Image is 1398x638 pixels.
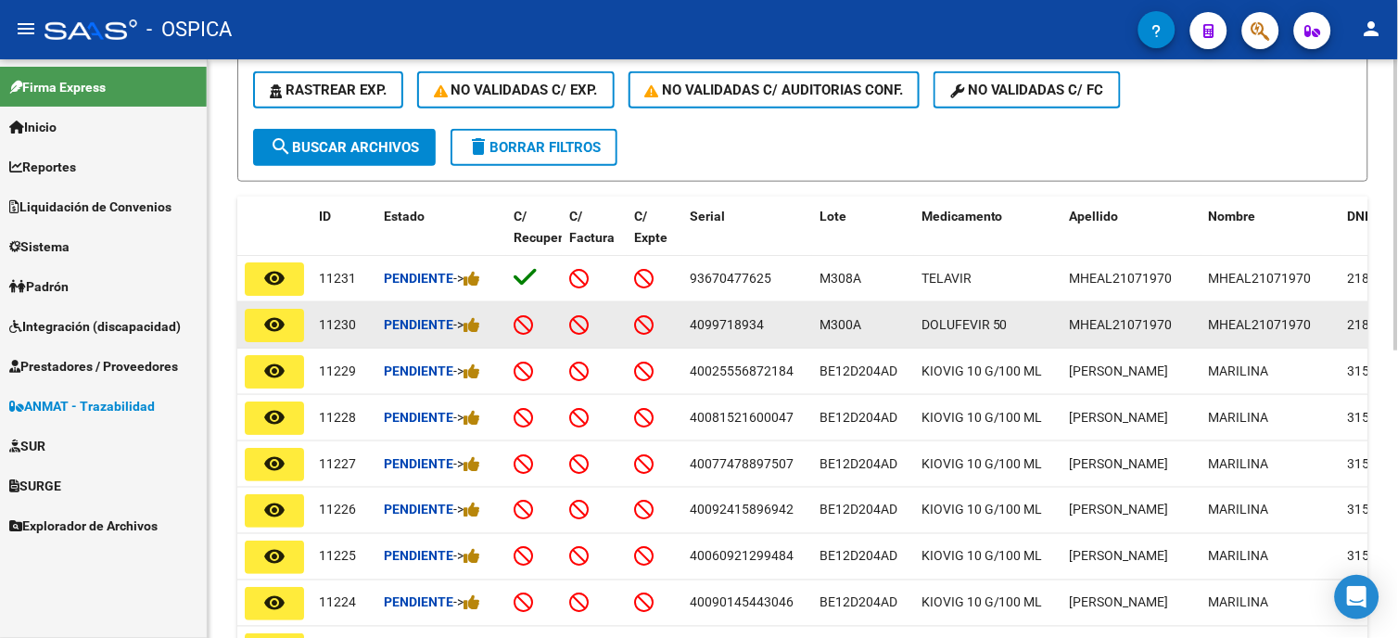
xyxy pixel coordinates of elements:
[1070,271,1173,286] span: MHEAL21071970
[384,410,453,425] strong: Pendiente
[434,82,598,98] span: No Validadas c/ Exp.
[9,356,178,376] span: Prestadores / Proveedores
[319,209,331,223] span: ID
[820,410,897,425] span: BE12D204AD
[1335,575,1379,619] div: Open Intercom Messenger
[384,595,453,610] strong: Pendiente
[921,209,1003,223] span: Medicamento
[921,317,1008,332] span: DOLUFEVIR 50
[921,549,1043,564] span: KIOVIG 10 G/100 ML
[1070,364,1169,378] span: [PERSON_NAME]
[384,271,453,286] strong: Pendiente
[453,317,480,332] span: ->
[1209,271,1312,286] span: MHEAL21071970
[263,267,286,289] mat-icon: remove_red_eye
[1209,209,1256,223] span: Nombre
[820,209,846,223] span: Lote
[270,82,387,98] span: Rastrear Exp.
[253,71,403,108] button: Rastrear Exp.
[1070,209,1119,223] span: Apellido
[9,476,61,496] span: SURGE
[9,197,172,217] span: Liquidación de Convenios
[319,410,356,425] span: 11228
[645,82,904,98] span: No Validadas c/ Auditorias Conf.
[1209,595,1269,610] span: MARILINA
[820,595,897,610] span: BE12D204AD
[921,271,972,286] span: TELAVIR
[921,503,1043,517] span: KIOVIG 10 G/100 ML
[1348,209,1369,223] span: DNI
[914,197,1062,278] datatable-header-cell: Medicamento
[270,139,419,156] span: Buscar Archivos
[263,406,286,428] mat-icon: remove_red_eye
[1070,595,1169,610] span: [PERSON_NAME]
[690,271,771,286] span: 93670477625
[812,197,914,278] datatable-header-cell: Lote
[1070,503,1169,517] span: [PERSON_NAME]
[263,313,286,336] mat-icon: remove_red_eye
[384,503,453,517] strong: Pendiente
[9,276,69,297] span: Padrón
[467,135,489,158] mat-icon: delete
[263,360,286,382] mat-icon: remove_red_eye
[1062,197,1201,278] datatable-header-cell: Apellido
[453,271,480,286] span: ->
[263,545,286,568] mat-icon: remove_red_eye
[820,456,897,471] span: BE12D204AD
[690,364,794,378] span: 40025556872184
[270,135,292,158] mat-icon: search
[562,197,627,278] datatable-header-cell: C/ Factura
[1209,364,1269,378] span: MARILINA
[569,209,615,245] span: C/ Factura
[263,499,286,521] mat-icon: remove_red_eye
[146,9,232,50] span: - OSPICA
[1201,197,1341,278] datatable-header-cell: Nombre
[253,129,436,166] button: Buscar Archivos
[921,456,1043,471] span: KIOVIG 10 G/100 ML
[9,77,106,97] span: Firma Express
[820,317,861,332] span: M300A
[319,456,356,471] span: 11227
[690,549,794,564] span: 40060921299484
[311,197,376,278] datatable-header-cell: ID
[319,364,356,378] span: 11229
[1209,503,1269,517] span: MARILINA
[820,503,897,517] span: BE12D204AD
[384,456,453,471] strong: Pendiente
[453,595,480,610] span: ->
[453,549,480,564] span: ->
[820,549,897,564] span: BE12D204AD
[453,364,480,378] span: ->
[376,197,506,278] datatable-header-cell: Estado
[690,595,794,610] span: 40090145443046
[921,595,1043,610] span: KIOVIG 10 G/100 ML
[506,197,562,278] datatable-header-cell: C/ Recupero
[9,316,181,337] span: Integración (discapacidad)
[451,129,617,166] button: Borrar Filtros
[934,71,1121,108] button: No validadas c/ FC
[690,209,725,223] span: Serial
[820,364,897,378] span: BE12D204AD
[319,317,356,332] span: 11230
[9,157,76,177] span: Reportes
[9,396,155,416] span: ANMAT - Trazabilidad
[9,236,70,257] span: Sistema
[453,456,480,471] span: ->
[629,71,921,108] button: No Validadas c/ Auditorias Conf.
[1209,317,1312,332] span: MHEAL21071970
[9,117,57,137] span: Inicio
[690,410,794,425] span: 40081521600047
[1070,549,1169,564] span: [PERSON_NAME]
[384,209,425,223] span: Estado
[1070,456,1169,471] span: [PERSON_NAME]
[1209,456,1269,471] span: MARILINA
[627,197,682,278] datatable-header-cell: C/ Expte
[690,317,764,332] span: 4099718934
[514,209,570,245] span: C/ Recupero
[1070,410,1169,425] span: [PERSON_NAME]
[950,82,1104,98] span: No validadas c/ FC
[263,592,286,614] mat-icon: remove_red_eye
[1209,410,1269,425] span: MARILINA
[1070,317,1173,332] span: MHEAL21071970
[384,364,453,378] strong: Pendiente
